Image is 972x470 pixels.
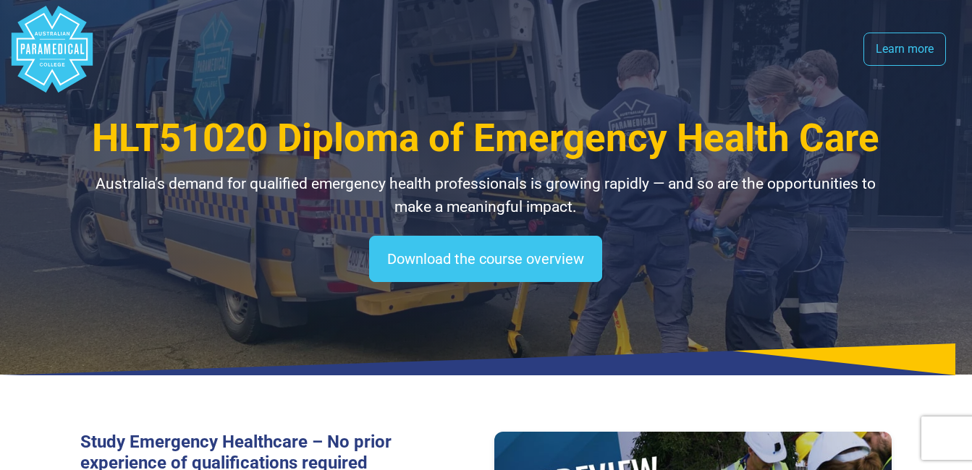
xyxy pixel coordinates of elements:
[92,116,879,161] span: HLT51020 Diploma of Emergency Health Care
[863,33,946,66] a: Learn more
[80,173,892,218] p: Australia’s demand for qualified emergency health professionals is growing rapidly — and so are t...
[9,6,96,93] div: Australian Paramedical College
[369,236,602,282] a: Download the course overview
